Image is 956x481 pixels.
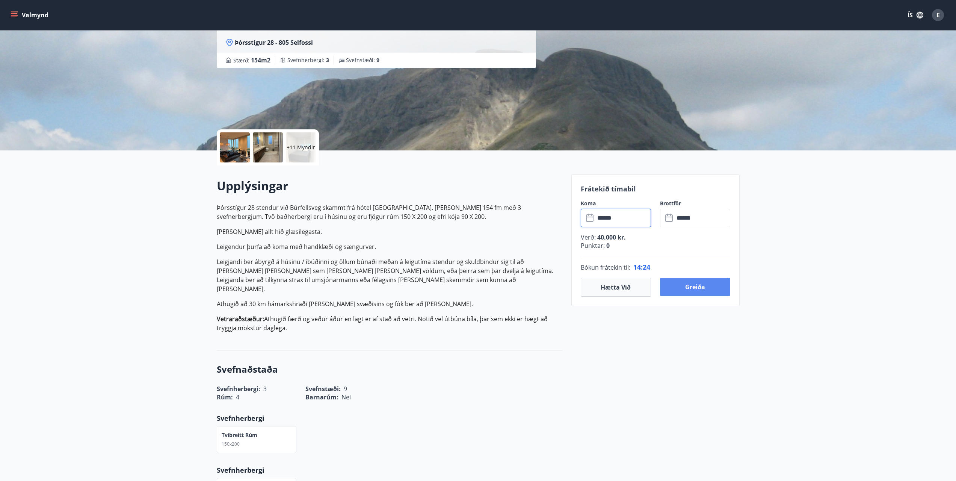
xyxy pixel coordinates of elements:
[660,278,730,296] button: Greiða
[217,393,233,401] span: Rúm :
[581,184,730,194] p: Frátekið tímabil
[326,56,329,64] span: 3
[217,314,562,332] p: Athugið færð og veður áður en lagt er af stað að vetri. Notið vel útbúna bíla, þar sem ekki er hæ...
[643,263,650,272] span: 24
[581,200,651,207] label: Koma
[217,242,562,251] p: Leigendur þurfa að koma með handklæði og sængurver.
[581,233,730,241] p: Verð :
[217,178,562,194] h2: Upplýsingar
[581,263,630,272] span: Bókun frátekin til :
[305,393,338,401] span: Barnarúm :
[217,227,562,236] p: [PERSON_NAME] allt hið glæsilegasta.
[596,233,626,241] span: 40.000 kr.
[251,56,270,64] span: 154 m2
[222,441,240,447] span: 150x200
[217,465,562,475] p: Svefnherbergi
[346,56,379,64] span: Svefnstæði :
[217,203,562,221] p: Þórsstígur 28 stendur við Búrfellsveg skammt frá hótel [GEOGRAPHIC_DATA]. [PERSON_NAME] 154 fm me...
[605,241,610,250] span: 0
[341,393,351,401] span: Nei
[936,11,940,19] span: E
[581,241,730,250] p: Punktar :
[633,263,643,272] span: 14 :
[217,413,562,423] p: Svefnherbergi
[376,56,379,64] span: 9
[9,8,51,22] button: menu
[287,56,329,64] span: Svefnherbergi :
[581,278,651,297] button: Hætta við
[235,38,313,47] span: Þórsstígur 28 - 805 Selfossi
[233,56,270,65] span: Stærð :
[903,8,927,22] button: ÍS
[236,393,239,401] span: 4
[217,257,562,293] p: Leigjandi ber ábyrgð á húsinu / íbúðinni og öllum búnaði meðan á leigutíma stendur og skuldbindur...
[287,144,315,151] p: +11 Myndir
[217,299,562,308] p: Athugið að 30 km hámarkshraði [PERSON_NAME] svæðisins og fók ber að [PERSON_NAME].
[929,6,947,24] button: E
[217,363,562,376] h3: Svefnaðstaða
[660,200,730,207] label: Brottför
[222,431,257,439] p: Tvíbreitt rúm
[217,315,264,323] strong: Vetraraðstæður:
